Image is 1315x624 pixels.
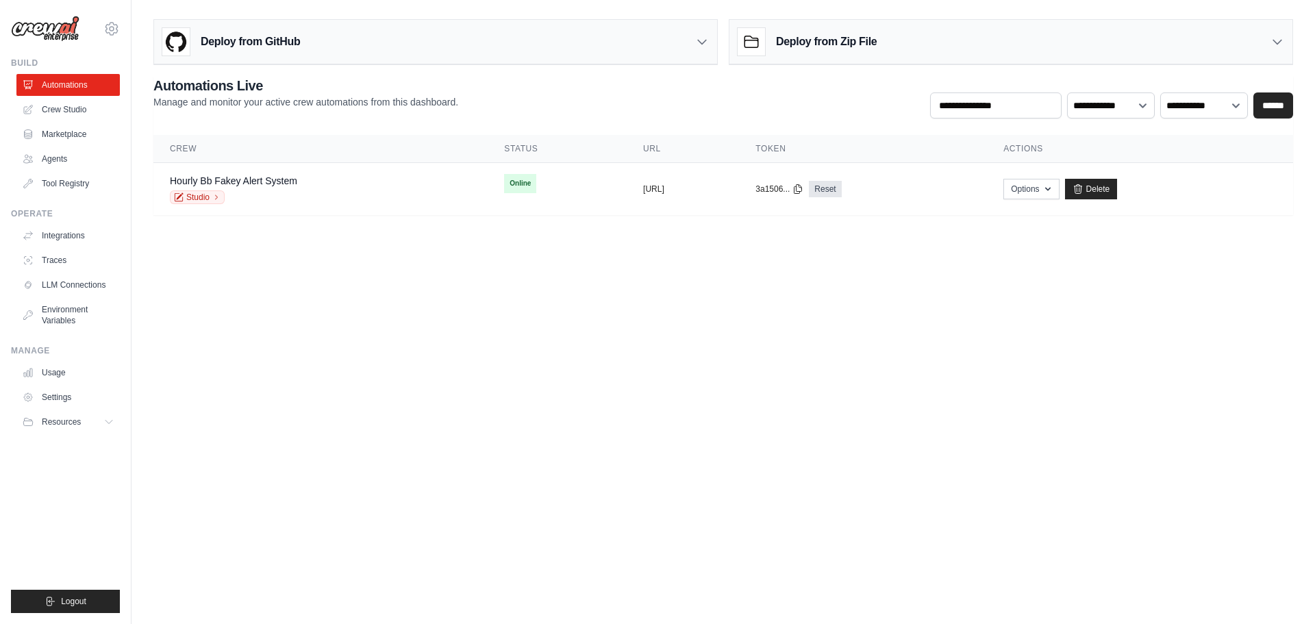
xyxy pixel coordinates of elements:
a: Agents [16,148,120,170]
a: Crew Studio [16,99,120,121]
p: Manage and monitor your active crew automations from this dashboard. [153,95,458,109]
a: Marketplace [16,123,120,145]
a: Automations [16,74,120,96]
span: Online [504,174,536,193]
a: Reset [809,181,841,197]
span: Resources [42,416,81,427]
img: Logo [11,16,79,42]
button: Resources [16,411,120,433]
a: Studio [170,190,225,204]
a: Delete [1065,179,1118,199]
a: Traces [16,249,120,271]
img: GitHub Logo [162,28,190,55]
a: Tool Registry [16,173,120,195]
th: URL [627,135,739,163]
h2: Automations Live [153,76,458,95]
button: Options [1003,179,1059,199]
button: Logout [11,590,120,613]
h3: Deploy from Zip File [776,34,877,50]
a: Integrations [16,225,120,247]
div: Operate [11,208,120,219]
div: Build [11,58,120,68]
a: LLM Connections [16,274,120,296]
th: Crew [153,135,488,163]
a: Usage [16,362,120,384]
h3: Deploy from GitHub [201,34,300,50]
th: Token [739,135,987,163]
button: 3a1506... [755,184,803,195]
span: Logout [61,596,86,607]
iframe: Chat Widget [1247,558,1315,624]
a: Settings [16,386,120,408]
th: Status [488,135,627,163]
div: Manage [11,345,120,356]
a: Environment Variables [16,299,120,332]
th: Actions [987,135,1293,163]
a: Hourly Bb Fakey Alert System [170,175,297,186]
